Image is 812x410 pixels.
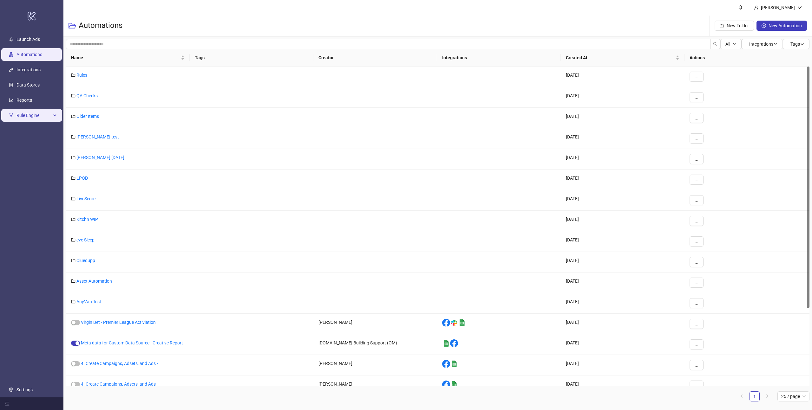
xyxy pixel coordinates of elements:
button: ... [690,72,704,82]
div: [DATE] [561,67,684,87]
a: Cluedupp [76,258,95,263]
div: [DATE] [561,375,684,396]
span: ... [695,259,698,265]
a: 4. Create Campaigns, Adsets, and Ads - [81,361,158,366]
span: folder-add [720,23,724,28]
span: folder [71,238,75,242]
span: left [740,394,744,398]
a: Reports [16,98,32,103]
div: [PERSON_NAME] [758,4,797,11]
li: Next Page [762,391,772,401]
span: down [800,42,804,46]
a: QA Checks [76,93,98,98]
th: Name [66,49,190,67]
span: New Folder [727,23,749,28]
button: ... [690,92,704,102]
button: New Folder [715,21,754,31]
div: [DOMAIN_NAME] Building Support (OM) [313,334,437,355]
span: ... [695,321,698,326]
span: ... [695,74,698,79]
span: ... [695,95,698,100]
button: ... [690,360,704,370]
span: Name [71,54,180,61]
span: down [773,42,778,46]
a: 4. Create Campaigns, Adsets, and Ads - [81,381,158,387]
a: Automations [16,52,42,57]
button: Alldown [720,39,742,49]
span: New Automation [769,23,802,28]
span: ... [695,239,698,244]
span: ... [695,280,698,285]
div: [PERSON_NAME] [313,375,437,396]
a: Rules [76,73,87,78]
span: ... [695,157,698,162]
button: ... [690,298,704,308]
div: [DATE] [561,272,684,293]
div: [DATE] [561,211,684,231]
div: Page Size [777,391,809,401]
a: Virgin Bet - Premier League Activiation [81,320,156,325]
a: Older Items [76,114,99,119]
div: [DATE] [561,190,684,211]
span: ... [695,136,698,141]
li: Previous Page [737,391,747,401]
a: Launch Ads [16,37,40,42]
a: Settings [16,387,33,392]
th: Created At [561,49,684,67]
li: 1 [750,391,760,401]
span: folder [71,217,75,221]
span: fork [9,113,13,118]
button: ... [690,319,704,329]
button: ... [690,113,704,123]
button: ... [690,278,704,288]
button: right [762,391,772,401]
span: plus-circle [762,23,766,28]
a: Kitchn WIP [76,217,98,222]
a: 1 [750,392,759,401]
a: [PERSON_NAME] [DATE] [76,155,124,160]
span: search [713,42,717,46]
span: down [733,42,737,46]
a: AnyVan Test [76,299,101,304]
th: Integrations [437,49,561,67]
div: [DATE] [561,293,684,314]
span: folder [71,155,75,160]
button: ... [690,381,704,391]
span: ... [695,342,698,347]
span: folder [71,93,75,98]
span: folder [71,176,75,180]
span: folder [71,258,75,263]
div: [DATE] [561,128,684,149]
span: folder [71,279,75,283]
span: folder [71,299,75,304]
span: bell [738,5,743,10]
button: ... [690,175,704,185]
a: Asset Automation [76,279,112,284]
a: Data Stores [16,82,40,87]
a: Meta data for Custom Data Source - Creative Report [81,340,183,345]
th: Actions [684,49,809,67]
div: [DATE] [561,314,684,334]
span: folder [71,114,75,119]
span: All [725,42,730,47]
div: [DATE] [561,170,684,190]
button: ... [690,133,704,144]
a: LPOD [76,176,88,181]
button: ... [690,236,704,247]
div: [DATE] [561,231,684,252]
span: folder-open [69,22,76,29]
div: [PERSON_NAME] [313,355,437,375]
span: user [754,5,758,10]
button: ... [690,195,704,205]
div: [DATE] [561,334,684,355]
button: ... [690,154,704,164]
span: ... [695,362,698,368]
span: Tags [790,42,804,47]
a: [PERSON_NAME] test [76,134,119,139]
span: down [797,5,802,10]
div: [DATE] [561,252,684,272]
span: ... [695,218,698,223]
span: folder [71,73,75,77]
span: ... [695,177,698,182]
a: eve Sleep [76,237,95,242]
